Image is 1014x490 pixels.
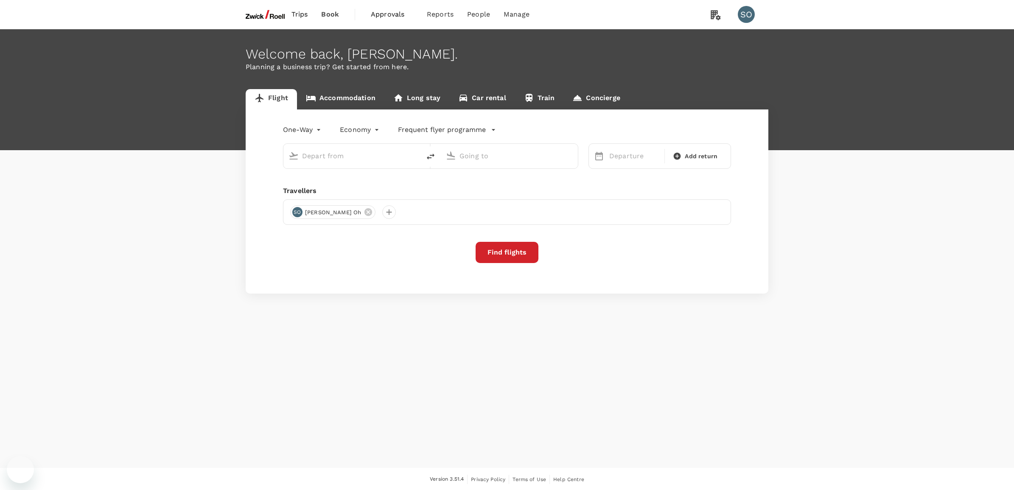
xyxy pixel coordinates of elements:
div: SO[PERSON_NAME] Oh [290,205,375,219]
button: Find flights [476,242,538,263]
button: delete [420,146,441,167]
div: Economy [340,123,381,137]
span: Version 3.51.4 [430,475,464,484]
a: Flight [246,89,297,109]
div: Travellers [283,186,731,196]
span: People [467,9,490,20]
div: Welcome back , [PERSON_NAME] . [246,46,768,62]
img: ZwickRoell Pte. Ltd. [246,5,285,24]
a: Long stay [384,89,449,109]
button: Frequent flyer programme [398,125,496,135]
button: Open [572,155,574,157]
div: SO [292,207,303,217]
span: Book [321,9,339,20]
span: Reports [427,9,454,20]
span: Approvals [371,9,413,20]
p: Departure [609,151,659,161]
a: Train [515,89,564,109]
a: Privacy Policy [471,475,505,484]
p: Planning a business trip? Get started from here. [246,62,768,72]
input: Going to [459,149,560,162]
a: Accommodation [297,89,384,109]
iframe: Button to launch messaging window [7,456,34,483]
div: SO [738,6,755,23]
span: Privacy Policy [471,476,505,482]
span: Help Centre [553,476,584,482]
p: Frequent flyer programme [398,125,486,135]
span: Trips [291,9,308,20]
span: [PERSON_NAME] Oh [300,208,366,217]
input: Depart from [302,149,403,162]
a: Car rental [449,89,515,109]
div: One-Way [283,123,323,137]
span: Manage [504,9,529,20]
a: Help Centre [553,475,584,484]
span: Add return [685,152,717,161]
span: Terms of Use [513,476,546,482]
a: Terms of Use [513,475,546,484]
a: Concierge [563,89,629,109]
button: Open [415,155,416,157]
